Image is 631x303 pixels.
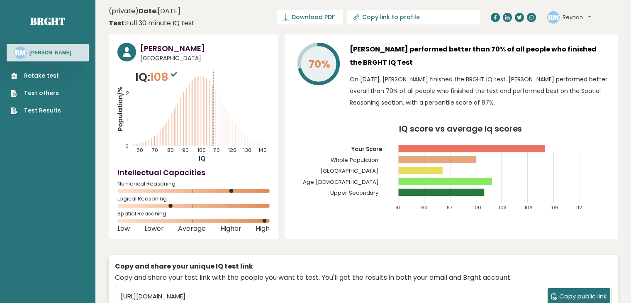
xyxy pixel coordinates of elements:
[563,13,591,22] button: Reynan
[351,145,382,153] tspan: Your Score
[117,182,270,186] span: Numerical Reasoning
[197,147,206,154] tspan: 100
[30,15,65,28] a: Brght
[11,71,61,80] a: Retake test
[109,18,195,28] div: Full 30 minute IQ test
[550,204,558,211] tspan: 109
[199,154,206,163] tspan: IQ
[421,204,427,211] tspan: 94
[152,147,158,154] tspan: 70
[256,227,270,230] span: High
[447,204,453,211] tspan: 97
[395,204,400,211] tspan: 91
[11,89,61,98] a: Test others
[15,48,26,57] text: RM
[140,43,270,54] h3: [PERSON_NAME]
[140,54,270,63] span: [GEOGRAPHIC_DATA]
[29,49,71,56] h3: [PERSON_NAME]
[137,147,144,154] tspan: 60
[309,57,330,71] tspan: 70%
[303,178,379,186] tspan: Age [DEMOGRAPHIC_DATA]
[258,147,267,154] tspan: 140
[178,227,206,230] span: Average
[330,189,379,197] tspan: Upper Secondary
[150,69,179,85] span: 108
[117,212,270,215] span: Spatial Reasoning
[524,204,533,211] tspan: 106
[117,167,270,178] h4: Intellectual Capacities
[548,12,559,22] text: RM
[331,156,379,164] tspan: Whole Population
[117,197,270,200] span: Logical Reasoning
[139,6,180,16] time: [DATE]
[115,273,612,283] div: Copy and share your test link with the people you want to test. You'll get the results in both yo...
[399,123,522,134] tspan: IQ score vs average Iq scores
[116,86,124,131] tspan: Population/%
[109,18,126,28] b: Test:
[243,147,251,154] tspan: 130
[115,261,612,271] div: Copy and share your unique IQ test link
[135,69,179,86] p: IQ:
[125,143,129,150] tspan: 0
[473,204,481,211] tspan: 100
[320,167,379,175] tspan: [GEOGRAPHIC_DATA]
[277,10,343,24] a: Download PDF
[126,116,128,123] tspan: 1
[182,147,189,154] tspan: 90
[559,292,607,301] span: Copy public link
[576,204,582,211] tspan: 112
[167,147,174,154] tspan: 80
[499,204,507,211] tspan: 103
[11,106,61,115] a: Test Results
[117,227,130,230] span: Low
[350,73,609,108] p: On [DATE], [PERSON_NAME] finished the BRGHT IQ test. [PERSON_NAME] performed better overall than ...
[292,13,335,22] span: Download PDF
[139,6,158,16] b: Date:
[109,6,195,28] div: (private)
[350,43,609,69] h3: [PERSON_NAME] performed better than 70% of all people who finished the BRGHT IQ Test
[228,147,236,154] tspan: 120
[144,227,164,230] span: Lower
[213,147,220,154] tspan: 110
[126,90,129,97] tspan: 2
[220,227,241,230] span: Higher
